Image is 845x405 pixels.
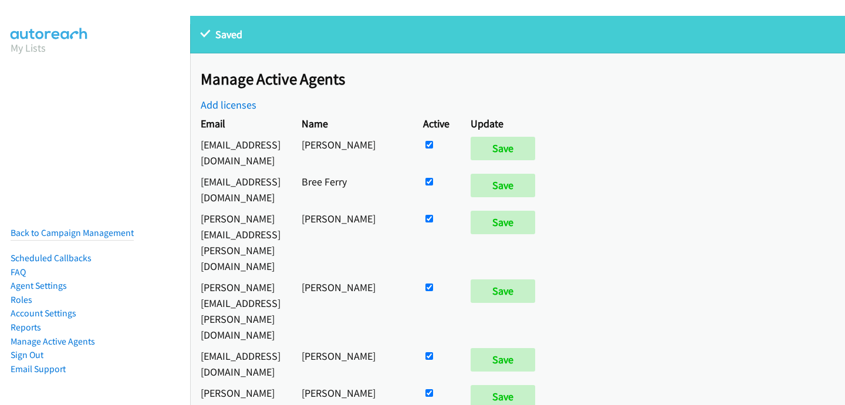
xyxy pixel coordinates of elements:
[11,349,43,360] a: Sign Out
[291,134,413,171] td: [PERSON_NAME]
[190,171,291,208] td: [EMAIL_ADDRESS][DOMAIN_NAME]
[11,294,32,305] a: Roles
[291,113,413,134] th: Name
[11,308,76,319] a: Account Settings
[11,41,46,55] a: My Lists
[201,26,834,42] p: Saved
[471,348,535,372] input: Save
[190,134,291,171] td: [EMAIL_ADDRESS][DOMAIN_NAME]
[471,211,535,234] input: Save
[471,174,535,197] input: Save
[201,69,845,89] h2: Manage Active Agents
[460,113,551,134] th: Update
[471,137,535,160] input: Save
[190,276,291,345] td: [PERSON_NAME][EMAIL_ADDRESS][PERSON_NAME][DOMAIN_NAME]
[11,252,92,264] a: Scheduled Callbacks
[190,345,291,382] td: [EMAIL_ADDRESS][DOMAIN_NAME]
[11,280,67,291] a: Agent Settings
[11,227,134,238] a: Back to Campaign Management
[471,279,535,303] input: Save
[11,363,66,374] a: Email Support
[11,266,26,278] a: FAQ
[291,171,413,208] td: Bree Ferry
[11,336,95,347] a: Manage Active Agents
[291,345,413,382] td: [PERSON_NAME]
[11,322,41,333] a: Reports
[201,98,256,112] a: Add licenses
[413,113,460,134] th: Active
[291,208,413,276] td: [PERSON_NAME]
[291,276,413,345] td: [PERSON_NAME]
[190,208,291,276] td: [PERSON_NAME][EMAIL_ADDRESS][PERSON_NAME][DOMAIN_NAME]
[190,113,291,134] th: Email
